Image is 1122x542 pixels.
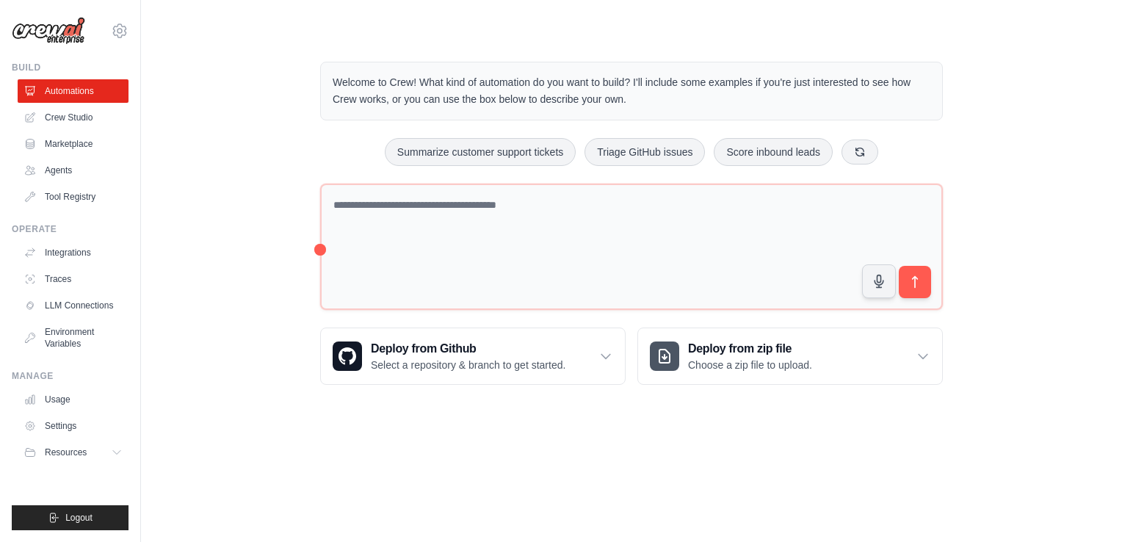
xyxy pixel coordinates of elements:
[12,370,129,382] div: Manage
[45,447,87,458] span: Resources
[714,138,833,166] button: Score inbound leads
[18,132,129,156] a: Marketplace
[18,241,129,264] a: Integrations
[371,358,565,372] p: Select a repository & branch to get started.
[12,505,129,530] button: Logout
[371,340,565,358] h3: Deploy from Github
[18,414,129,438] a: Settings
[18,159,129,182] a: Agents
[12,17,85,45] img: Logo
[12,223,129,235] div: Operate
[18,388,129,411] a: Usage
[18,79,129,103] a: Automations
[18,267,129,291] a: Traces
[584,138,705,166] button: Triage GitHub issues
[18,441,129,464] button: Resources
[18,294,129,317] a: LLM Connections
[688,358,812,372] p: Choose a zip file to upload.
[385,138,576,166] button: Summarize customer support tickets
[688,340,812,358] h3: Deploy from zip file
[18,185,129,209] a: Tool Registry
[18,320,129,355] a: Environment Variables
[18,106,129,129] a: Crew Studio
[12,62,129,73] div: Build
[333,74,930,108] p: Welcome to Crew! What kind of automation do you want to build? I'll include some examples if you'...
[65,512,93,524] span: Logout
